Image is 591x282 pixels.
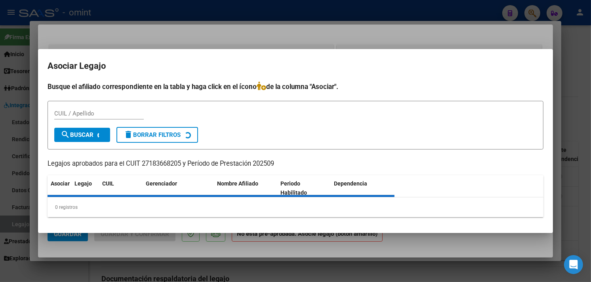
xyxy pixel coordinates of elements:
span: CUIL [102,180,114,187]
datatable-header-cell: Gerenciador [143,175,214,201]
datatable-header-cell: Nombre Afiliado [214,175,278,201]
span: Asociar [51,180,70,187]
h4: Busque el afiliado correspondiente en la tabla y haga click en el ícono de la columna "Asociar". [48,81,543,92]
button: Buscar [54,128,110,142]
datatable-header-cell: Asociar [48,175,71,201]
span: Dependencia [334,180,368,187]
datatable-header-cell: Periodo Habilitado [278,175,331,201]
span: Nombre Afiliado [217,180,258,187]
button: Borrar Filtros [116,127,198,143]
h2: Asociar Legajo [48,59,543,74]
span: Legajo [74,180,92,187]
span: Periodo Habilitado [281,180,307,196]
p: Legajos aprobados para el CUIT 27183668205 y Período de Prestación 202509 [48,159,543,169]
datatable-header-cell: Dependencia [331,175,395,201]
datatable-header-cell: Legajo [71,175,99,201]
div: Open Intercom Messenger [564,255,583,274]
datatable-header-cell: CUIL [99,175,143,201]
mat-icon: delete [124,130,133,139]
mat-icon: search [61,130,70,139]
span: Borrar Filtros [124,131,181,138]
div: 0 registros [48,197,543,217]
span: Buscar [61,131,93,138]
span: Gerenciador [146,180,177,187]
